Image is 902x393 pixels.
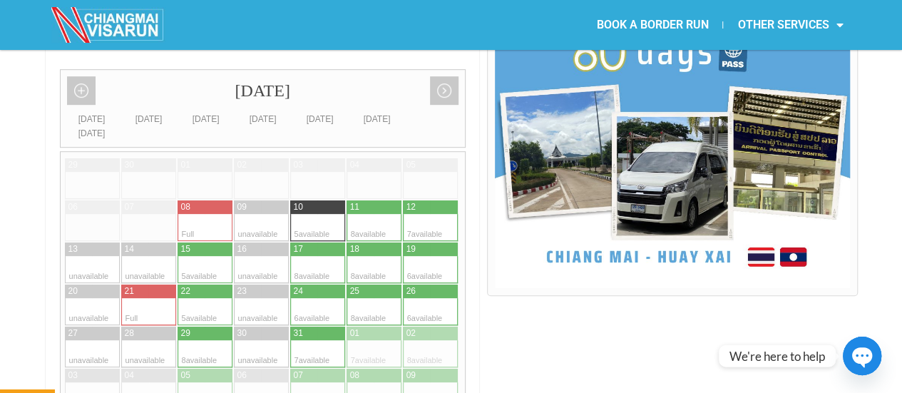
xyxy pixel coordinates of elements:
[68,201,78,213] div: 06
[237,285,247,297] div: 23
[350,327,359,340] div: 01
[235,112,292,126] div: [DATE]
[181,243,190,255] div: 15
[68,285,78,297] div: 20
[181,327,190,340] div: 29
[406,159,416,171] div: 05
[582,9,722,41] a: BOOK A BORDER RUN
[181,285,190,297] div: 22
[406,327,416,340] div: 02
[178,112,235,126] div: [DATE]
[406,243,416,255] div: 19
[61,70,465,112] div: [DATE]
[68,159,78,171] div: 29
[181,159,190,171] div: 01
[125,369,134,382] div: 04
[237,159,247,171] div: 02
[350,243,359,255] div: 18
[294,369,303,382] div: 07
[237,201,247,213] div: 09
[125,201,134,213] div: 07
[294,201,303,213] div: 10
[406,369,416,382] div: 09
[349,112,406,126] div: [DATE]
[125,159,134,171] div: 30
[181,201,190,213] div: 08
[63,126,121,141] div: [DATE]
[68,327,78,340] div: 27
[68,369,78,382] div: 03
[125,243,134,255] div: 14
[237,327,247,340] div: 30
[121,112,178,126] div: [DATE]
[63,112,121,126] div: [DATE]
[406,285,416,297] div: 26
[294,327,303,340] div: 31
[451,9,857,41] nav: Menu
[350,369,359,382] div: 08
[294,159,303,171] div: 03
[237,369,247,382] div: 06
[125,327,134,340] div: 28
[294,243,303,255] div: 17
[350,159,359,171] div: 04
[350,285,359,297] div: 25
[294,285,303,297] div: 24
[406,201,416,213] div: 12
[723,9,857,41] a: OTHER SERVICES
[181,369,190,382] div: 05
[292,112,349,126] div: [DATE]
[68,243,78,255] div: 13
[125,285,134,297] div: 21
[350,201,359,213] div: 11
[237,243,247,255] div: 16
